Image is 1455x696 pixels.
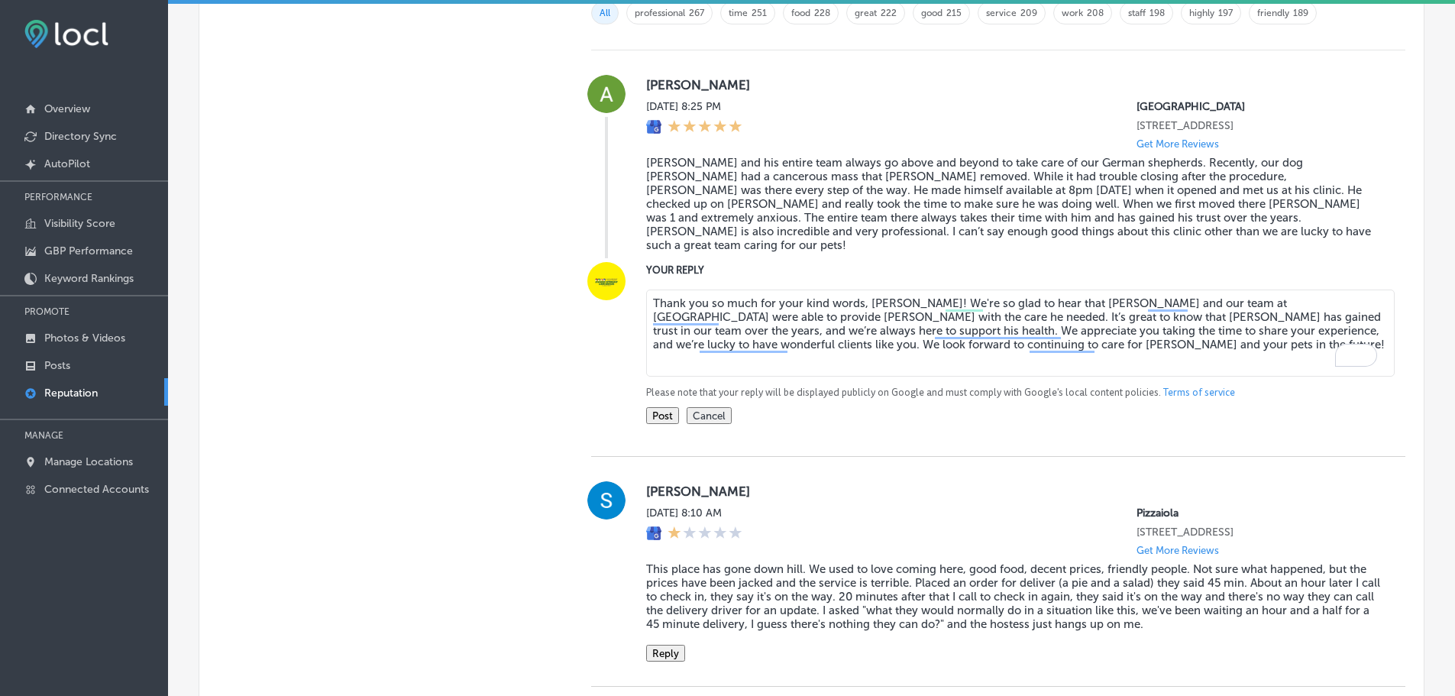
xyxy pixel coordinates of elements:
a: 228 [814,8,830,18]
p: Visibility Score [44,217,115,230]
a: food [791,8,810,18]
a: good [921,8,943,18]
a: 251 [752,8,767,18]
p: Manage Locations [44,455,133,468]
p: Reputation [44,387,98,400]
label: [DATE] 8:10 AM [646,507,742,520]
a: friendly [1257,8,1289,18]
a: time [729,8,748,18]
label: YOUR REPLY [646,264,1381,276]
textarea: To enrich screen reader interactions, please activate Accessibility in Grammarly extension settings [646,290,1395,377]
p: Posts [44,359,70,372]
p: AutoPilot [44,157,90,170]
div: 5 Stars [668,119,742,136]
img: Image [587,262,626,300]
a: 197 [1218,8,1233,18]
p: GBP Performance [44,244,133,257]
p: Keyword Rankings [44,272,134,285]
p: Directory Sync [44,130,117,143]
p: Connected Accounts [44,483,149,496]
label: [PERSON_NAME] [646,77,1381,92]
a: 222 [881,8,897,18]
label: [PERSON_NAME] [646,484,1381,499]
p: Please note that your reply will be displayed publicly on Google and must comply with Google's lo... [646,386,1381,400]
span: All [591,2,619,24]
p: Get More Reviews [1137,545,1219,556]
div: 1 Star [668,526,742,542]
blockquote: [PERSON_NAME] and his entire team always go above and beyond to take care of our German shepherds... [646,156,1381,252]
a: 198 [1149,8,1165,18]
blockquote: This place has gone down hill. We used to love coming here, good food, decent prices, friendly pe... [646,562,1381,631]
p: East Northport Animal Hospital [1137,100,1381,113]
button: Cancel [687,407,732,424]
p: Pizzaiola [1137,507,1381,520]
a: service [986,8,1017,18]
a: highly [1189,8,1214,18]
a: Terms of service [1163,386,1235,400]
a: great [855,8,877,18]
button: Post [646,407,679,424]
p: Overview [44,102,90,115]
a: 208 [1087,8,1104,18]
a: staff [1128,8,1146,18]
p: 285 Larkfield Rd [1137,119,1381,132]
a: work [1062,8,1083,18]
a: 209 [1020,8,1037,18]
img: fda3e92497d09a02dc62c9cd864e3231.png [24,20,108,48]
label: [DATE] 8:25 PM [646,100,742,113]
button: Reply [646,645,685,662]
a: professional [635,8,685,18]
a: 189 [1293,8,1308,18]
p: Photos & Videos [44,332,125,345]
a: 267 [689,8,704,18]
a: 215 [946,8,962,18]
p: Get More Reviews [1137,138,1219,150]
p: 3191 Long Beach Rd [1137,526,1381,539]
